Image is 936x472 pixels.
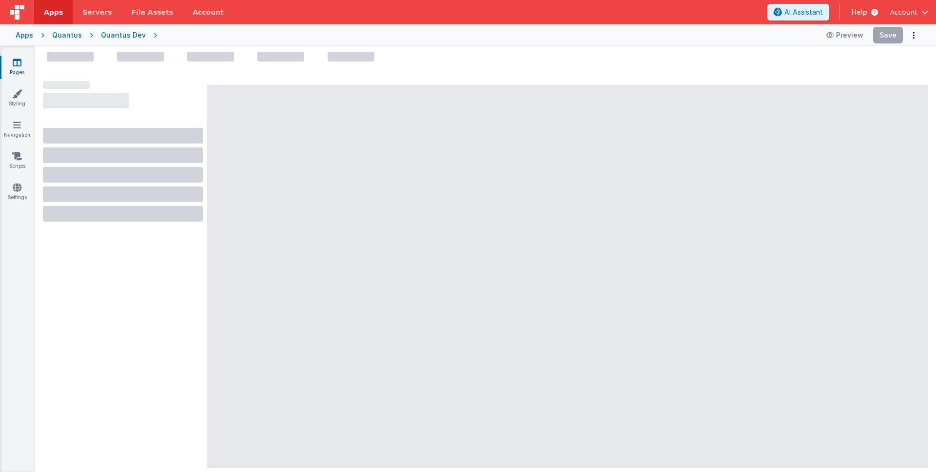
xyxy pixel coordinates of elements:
button: Preview [820,27,869,43]
div: Quantus Dev [101,30,146,40]
div: Apps [16,30,33,40]
span: File Assets [132,7,174,17]
button: Save [873,27,903,43]
span: Apps [44,7,63,17]
div: Quantus [52,30,82,40]
span: Account [890,7,917,17]
span: AI Assistant [784,7,823,17]
button: AI Assistant [767,4,829,21]
button: Account [890,7,928,17]
span: Servers [82,7,112,17]
button: Options [907,28,920,42]
span: Help [852,7,867,17]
